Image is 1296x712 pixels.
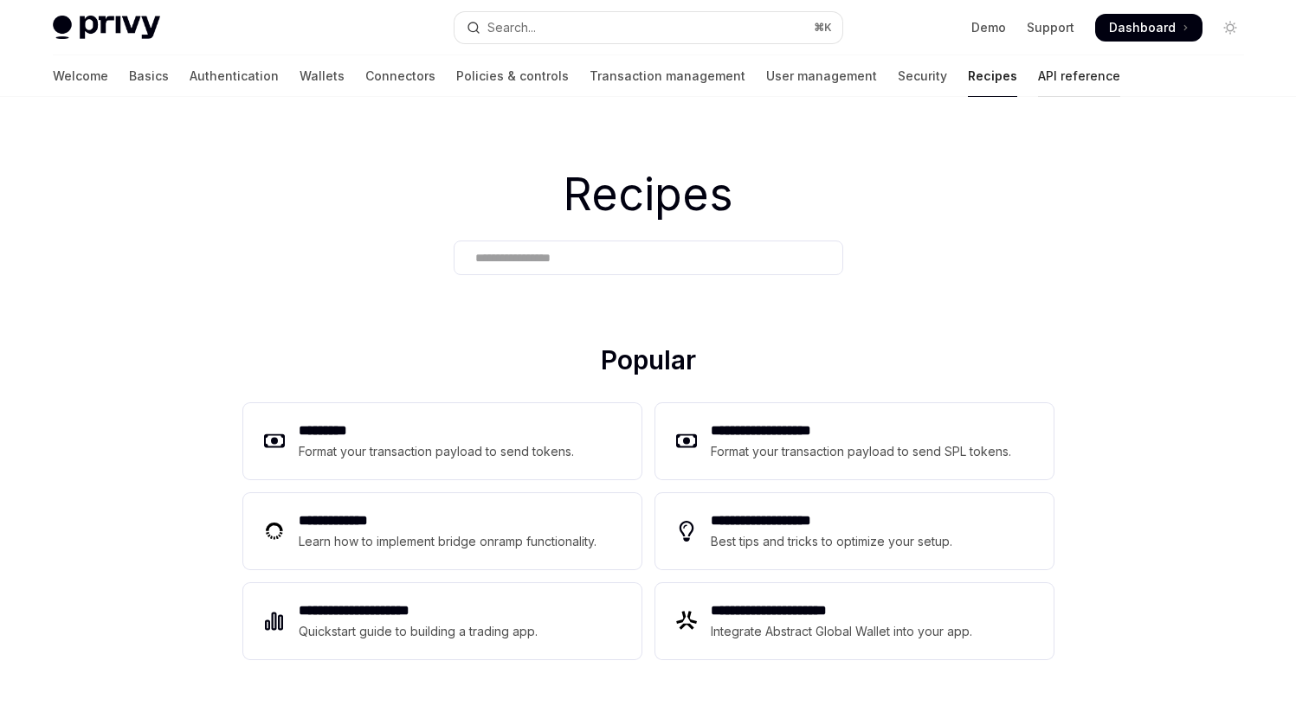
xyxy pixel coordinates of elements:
a: Authentication [190,55,279,97]
a: **** ****Format your transaction payload to send tokens. [243,403,642,479]
a: **** **** ***Learn how to implement bridge onramp functionality. [243,493,642,569]
a: API reference [1038,55,1120,97]
div: Learn how to implement bridge onramp functionality. [299,531,602,552]
button: Open search [455,12,842,43]
div: Format your transaction payload to send SPL tokens. [711,441,1013,462]
h2: Popular [243,344,1054,382]
a: Policies & controls [456,55,569,97]
div: Format your transaction payload to send tokens. [299,441,575,462]
button: Toggle dark mode [1216,14,1244,42]
div: Best tips and tricks to optimize your setup. [711,531,955,552]
a: Transaction management [590,55,745,97]
img: light logo [53,16,160,40]
span: Dashboard [1109,19,1176,36]
a: Welcome [53,55,108,97]
a: Support [1027,19,1074,36]
a: User management [766,55,877,97]
a: Security [898,55,947,97]
a: Recipes [968,55,1017,97]
a: Demo [971,19,1006,36]
a: Dashboard [1095,14,1203,42]
a: Wallets [300,55,345,97]
div: Integrate Abstract Global Wallet into your app. [711,621,974,642]
div: Quickstart guide to building a trading app. [299,621,538,642]
div: Search... [487,17,536,38]
a: Basics [129,55,169,97]
a: Connectors [365,55,435,97]
span: ⌘ K [814,21,832,35]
